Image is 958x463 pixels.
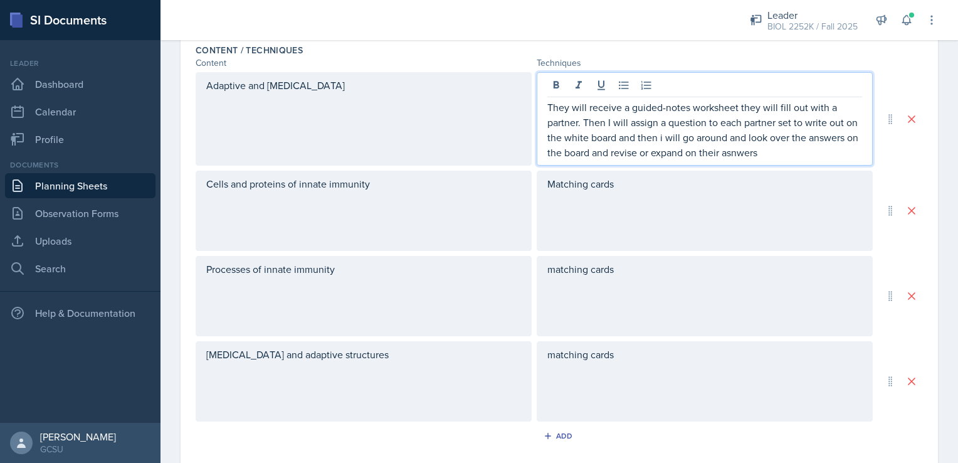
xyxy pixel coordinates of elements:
p: matching cards [547,262,862,277]
div: Techniques [537,56,873,70]
p: Cells and proteins of innate immunity [206,176,521,191]
a: Observation Forms [5,201,155,226]
p: Processes of innate immunity [206,262,521,277]
div: Content [196,56,532,70]
a: Calendar [5,99,155,124]
p: [MEDICAL_DATA] and adaptive structures [206,347,521,362]
p: They will receive a guided-notes worksheet they will fill out with a partner. Then I will assign ... [547,100,862,160]
p: Adaptive and [MEDICAL_DATA] [206,78,521,93]
p: matching cards [547,347,862,362]
a: Uploads [5,228,155,253]
div: [PERSON_NAME] [40,430,116,443]
a: Search [5,256,155,281]
a: Dashboard [5,72,155,97]
label: Content / Techniques [196,44,303,56]
button: Add [539,427,580,445]
p: Matching cards [547,176,862,191]
a: Profile [5,127,155,152]
a: Planning Sheets [5,173,155,198]
div: BIOL 2252K / Fall 2025 [767,20,858,33]
div: Leader [5,58,155,69]
div: Documents [5,159,155,171]
div: Help & Documentation [5,301,155,326]
div: Add [546,431,573,441]
div: GCSU [40,443,116,455]
div: Leader [767,8,858,23]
